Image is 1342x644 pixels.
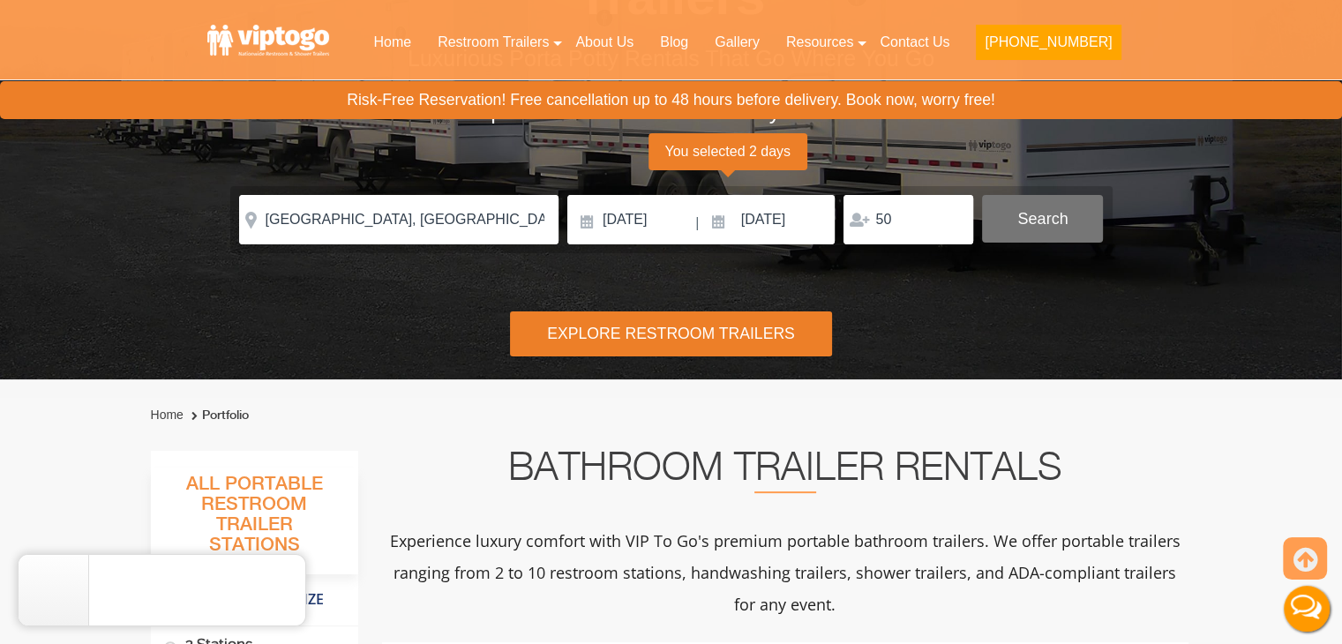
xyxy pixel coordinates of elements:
a: Restroom Trailers [424,23,562,62]
button: Search [982,195,1103,243]
a: Home [360,23,424,62]
a: Contact Us [866,23,963,62]
a: About Us [562,23,647,62]
h2: Bathroom Trailer Rentals [382,451,1188,493]
p: Experience luxury comfort with VIP To Go's premium portable bathroom trailers. We offer portable ... [382,525,1188,620]
button: [PHONE_NUMBER] [976,25,1121,60]
a: Home [151,408,184,422]
input: Persons [843,195,973,244]
h3: All Portable Restroom Trailer Stations [151,468,358,574]
input: Delivery [567,195,693,244]
a: Blog [647,23,701,62]
li: Portfolio [187,405,249,426]
a: Gallery [701,23,773,62]
a: [PHONE_NUMBER] [963,23,1134,71]
input: Pickup [701,195,836,244]
button: Live Chat [1271,573,1342,644]
input: Where do you need your restroom? [239,195,559,244]
a: Resources [773,23,866,62]
span: You selected 2 days [649,133,807,170]
span: | [695,195,699,251]
div: Explore Restroom Trailers [510,311,832,356]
